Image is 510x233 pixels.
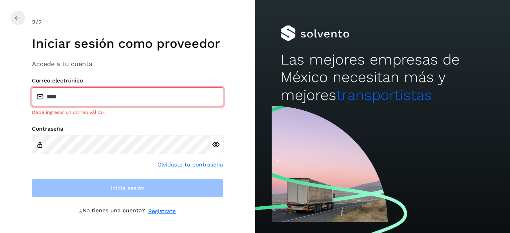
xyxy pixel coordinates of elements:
[280,51,484,104] h2: Las mejores empresas de México necesitan más y mejores
[32,36,223,51] h1: Iniciar sesión como proveedor
[32,77,223,84] label: Correo electrónico
[32,125,223,132] label: Contraseña
[32,109,223,116] div: Debe ingresar un correo válido.
[148,207,176,215] a: Regístrate
[32,60,223,68] h3: Accede a tu cuenta
[157,161,223,169] a: Olvidaste tu contraseña
[79,207,145,215] p: ¿No tienes una cuenta?
[111,185,145,191] span: Inicia sesión
[336,86,432,104] span: transportistas
[32,178,223,198] button: Inicia sesión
